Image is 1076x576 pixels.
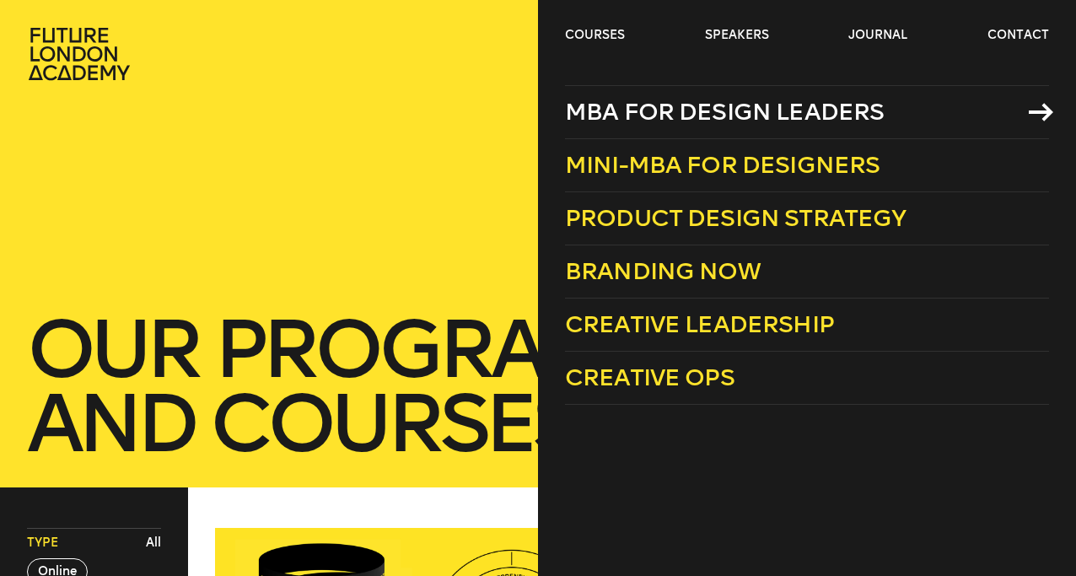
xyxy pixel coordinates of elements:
[565,151,880,179] span: Mini-MBA for Designers
[565,98,885,126] span: MBA for Design Leaders
[565,363,734,391] span: Creative Ops
[565,139,1049,192] a: Mini-MBA for Designers
[705,27,769,44] a: speakers
[565,310,834,338] span: Creative Leadership
[565,85,1049,139] a: MBA for Design Leaders
[565,352,1049,405] a: Creative Ops
[565,257,761,285] span: Branding Now
[987,27,1049,44] a: contact
[565,204,907,232] span: Product Design Strategy
[565,27,625,44] a: courses
[565,245,1049,299] a: Branding Now
[848,27,907,44] a: journal
[565,192,1049,245] a: Product Design Strategy
[565,299,1049,352] a: Creative Leadership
